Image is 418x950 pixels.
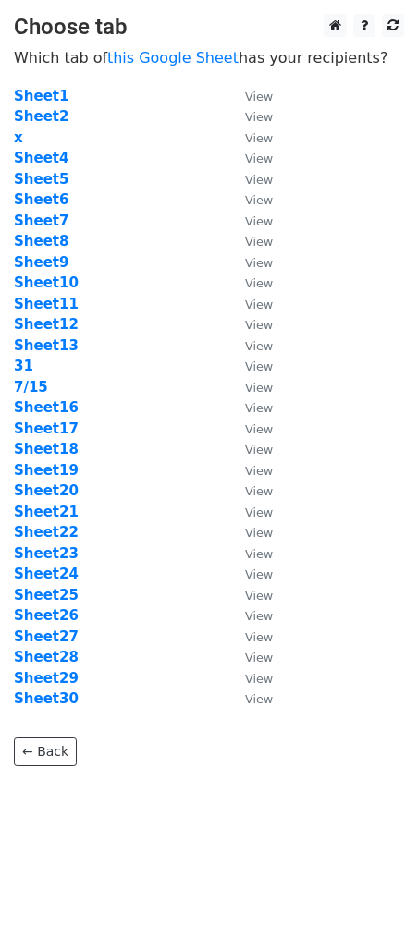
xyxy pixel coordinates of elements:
small: View [245,672,273,686]
a: View [227,482,273,499]
a: Sheet23 [14,545,79,562]
small: View [245,443,273,457]
a: View [227,420,273,437]
a: View [227,108,273,125]
a: Sheet20 [14,482,79,499]
a: View [227,150,273,166]
small: View [245,256,273,270]
a: View [227,274,273,291]
a: View [227,504,273,520]
a: Sheet19 [14,462,79,479]
a: View [227,379,273,396]
a: Sheet24 [14,566,79,582]
a: Sheet28 [14,649,79,665]
small: View [245,152,273,165]
small: View [245,173,273,187]
small: View [245,422,273,436]
small: View [245,505,273,519]
a: View [227,690,273,707]
small: View [245,651,273,664]
small: View [245,589,273,603]
small: View [245,567,273,581]
strong: Sheet12 [14,316,79,333]
a: 31 [14,358,33,374]
a: Sheet18 [14,441,79,457]
a: Sheet5 [14,171,68,188]
a: Sheet13 [14,337,79,354]
strong: Sheet21 [14,504,79,520]
a: Sheet10 [14,274,79,291]
small: View [245,630,273,644]
a: View [227,233,273,250]
a: View [227,358,273,374]
a: View [227,129,273,146]
a: Sheet22 [14,524,79,541]
small: View [245,692,273,706]
a: View [227,213,273,229]
a: this Google Sheet [107,49,239,67]
small: View [245,339,273,353]
a: Sheet2 [14,108,68,125]
a: Sheet30 [14,690,79,707]
a: View [227,566,273,582]
a: View [227,524,273,541]
a: Sheet8 [14,233,68,250]
small: View [245,276,273,290]
a: View [227,254,273,271]
small: View [245,131,273,145]
a: View [227,337,273,354]
small: View [245,526,273,540]
strong: x [14,129,23,146]
a: Sheet26 [14,607,79,624]
strong: Sheet6 [14,191,68,208]
small: View [245,90,273,104]
small: View [245,298,273,311]
a: View [227,399,273,416]
a: Sheet7 [14,213,68,229]
small: View [245,381,273,395]
a: View [227,628,273,645]
a: Sheet27 [14,628,79,645]
a: Sheet11 [14,296,79,312]
a: View [227,462,273,479]
small: View [245,547,273,561]
small: View [245,359,273,373]
a: View [227,670,273,687]
a: View [227,88,273,104]
strong: Sheet1 [14,88,68,104]
a: View [227,441,273,457]
a: Sheet9 [14,254,68,271]
small: View [245,464,273,478]
small: View [245,401,273,415]
a: View [227,649,273,665]
a: View [227,191,273,208]
a: View [227,171,273,188]
a: View [227,587,273,603]
small: View [245,110,273,124]
small: View [245,484,273,498]
small: View [245,318,273,332]
a: Sheet17 [14,420,79,437]
small: View [245,193,273,207]
a: Sheet29 [14,670,79,687]
a: Sheet25 [14,587,79,603]
h3: Choose tab [14,14,404,41]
